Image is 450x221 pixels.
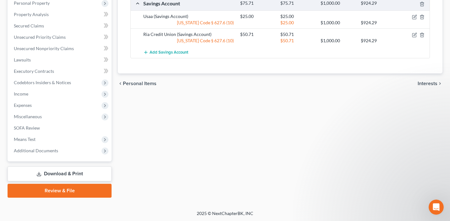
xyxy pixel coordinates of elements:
div: $1,000.00 [317,0,358,6]
span: Home [14,179,28,183]
a: Lawsuits [9,54,112,66]
button: Help [84,163,126,188]
a: SOFA Review [9,122,112,134]
span: Help [100,179,110,183]
div: $50.71 [237,31,277,38]
div: $50.71 [277,31,317,38]
span: Property Analysis [14,12,49,17]
div: • [DATE] [66,95,83,102]
img: Profile image for James [79,10,92,23]
i: chevron_right [437,81,442,86]
img: Profile image for Lindsey [67,10,80,23]
div: Send us a messageWe typically reply in a few hours [6,110,119,134]
div: We typically reply in a few hours [13,122,105,129]
button: Messages [42,163,84,188]
span: Search for help [13,143,51,150]
img: Profile image for Lindsey [13,89,25,102]
div: [US_STATE] Code § 627.6 (10) [140,38,237,44]
span: Expenses [14,102,32,108]
div: $75.71 [277,0,317,6]
div: Usaa (Savings Account) [140,13,237,20]
span: Unsecured Nonpriority Claims [14,46,74,51]
a: Download & Print [8,166,112,181]
div: $25.00 [277,13,317,20]
div: [US_STATE] Code § 627.6 (10) [140,20,237,26]
p: How can we help? [13,55,113,66]
i: chevron_left [118,81,123,86]
a: Executory Contracts [9,66,112,77]
span: Personal Property [14,0,50,6]
div: Close [108,10,119,21]
div: Profile image for LindseyHi again! There unfortunately isn't a way for us to recover that SSN num... [7,84,119,107]
div: $924.29 [358,20,398,26]
span: Messages [52,179,74,183]
span: Executory Contracts [14,68,54,74]
div: Statement of Financial Affairs - Payments Made in the Last 90 days [9,155,117,174]
div: $75.71 [237,0,277,6]
p: Hi there! [13,45,113,55]
div: $50.71 [277,38,317,44]
span: Codebtors Insiders & Notices [14,80,71,85]
div: $1,000.00 [317,20,358,26]
span: SOFA Review [14,125,40,131]
span: Income [14,91,28,96]
a: Review & File [8,184,112,198]
a: Secured Claims [9,20,112,32]
button: Add Savings Account [143,46,188,58]
div: $924.29 [358,38,398,44]
div: Recent message [13,79,113,86]
button: chevron_left Personal Items [118,81,156,86]
span: Unsecured Priority Claims [14,34,66,40]
div: Statement of Financial Affairs - Payments Made in the Last 90 days [13,158,105,171]
a: Unsecured Nonpriority Claims [9,43,112,54]
div: Send us a message [13,116,105,122]
iframe: Intercom live chat [429,200,444,215]
div: [PERSON_NAME] [28,95,64,102]
span: Means Test [14,137,36,142]
div: $25.00 [277,20,317,26]
span: Additional Documents [14,148,58,153]
span: Miscellaneous [14,114,42,119]
div: $25.00 [237,13,277,20]
div: $1,000.00 [317,38,358,44]
img: logo [13,14,55,20]
button: Interests chevron_right [418,81,442,86]
span: Personal Items [123,81,156,86]
div: $924.29 [358,0,398,6]
img: Profile image for Emma [91,10,104,23]
div: Recent messageProfile image for LindseyHi again! There unfortunately isn't a way for us to recove... [6,74,119,107]
a: Property Analysis [9,9,112,20]
span: Lawsuits [14,57,31,62]
span: Secured Claims [14,23,44,28]
div: Ria Credit Union (Savings Account) [140,31,237,38]
span: Add Savings Account [150,50,188,55]
a: Unsecured Priority Claims [9,32,112,43]
span: Interests [418,81,437,86]
button: Search for help [9,140,117,153]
